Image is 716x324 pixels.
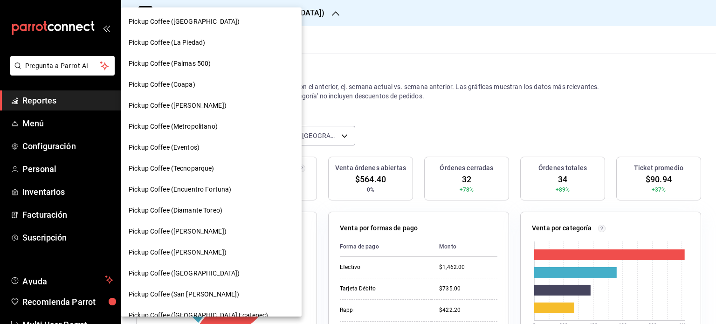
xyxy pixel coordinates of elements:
div: Pickup Coffee (Eventos) [121,137,302,158]
div: Pickup Coffee (Palmas 500) [121,53,302,74]
div: Pickup Coffee (Coapa) [121,74,302,95]
span: Pickup Coffee ([PERSON_NAME]) [129,101,227,110]
div: Pickup Coffee ([PERSON_NAME]) [121,242,302,263]
span: Pickup Coffee (Coapa) [129,80,195,90]
span: Pickup Coffee (Diamante Toreo) [129,206,222,215]
span: Pickup Coffee (Metropolitano) [129,122,218,131]
div: Pickup Coffee ([PERSON_NAME]) [121,221,302,242]
span: Pickup Coffee (San [PERSON_NAME]) [129,290,239,299]
span: Pickup Coffee (Encuentro Fortuna) [129,185,231,194]
span: Pickup Coffee ([GEOGRAPHIC_DATA]) [129,269,240,278]
div: Pickup Coffee (Encuentro Fortuna) [121,179,302,200]
div: Pickup Coffee (San [PERSON_NAME]) [121,284,302,305]
span: Pickup Coffee ([PERSON_NAME]) [129,248,227,257]
div: Pickup Coffee (Tecnoparque) [121,158,302,179]
span: Pickup Coffee ([PERSON_NAME]) [129,227,227,236]
span: Pickup Coffee (Palmas 500) [129,59,211,69]
div: Pickup Coffee (Metropolitano) [121,116,302,137]
div: Pickup Coffee ([GEOGRAPHIC_DATA]) [121,11,302,32]
span: Pickup Coffee ([GEOGRAPHIC_DATA]) [129,17,240,27]
div: Pickup Coffee ([GEOGRAPHIC_DATA]) [121,263,302,284]
div: Pickup Coffee (Diamante Toreo) [121,200,302,221]
div: Pickup Coffee ([PERSON_NAME]) [121,95,302,116]
span: Pickup Coffee (Eventos) [129,143,200,152]
span: Pickup Coffee (Tecnoparque) [129,164,214,173]
div: Pickup Coffee (La Piedad) [121,32,302,53]
span: Pickup Coffee (La Piedad) [129,38,205,48]
span: Pickup Coffee ([GEOGRAPHIC_DATA] Ecatepec) [129,310,268,320]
